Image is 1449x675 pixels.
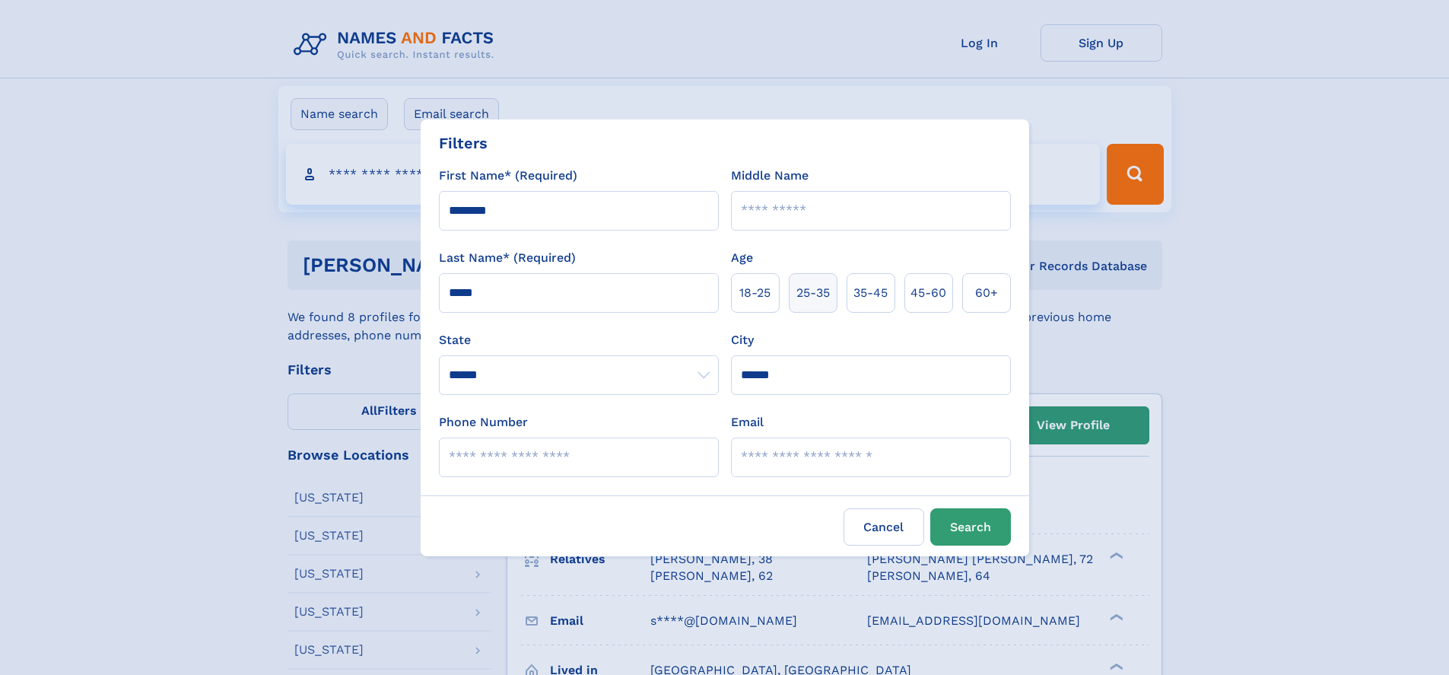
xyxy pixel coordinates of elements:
div: Filters [439,132,488,154]
label: Last Name* (Required) [439,249,576,267]
span: 60+ [975,284,998,302]
label: Phone Number [439,413,528,431]
label: State [439,331,719,349]
label: City [731,331,754,349]
label: Cancel [844,508,924,546]
label: Age [731,249,753,267]
label: First Name* (Required) [439,167,577,185]
span: 45‑60 [910,284,946,302]
button: Search [930,508,1011,546]
label: Middle Name [731,167,809,185]
span: 35‑45 [853,284,888,302]
span: 25‑35 [796,284,830,302]
label: Email [731,413,764,431]
span: 18‑25 [739,284,771,302]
